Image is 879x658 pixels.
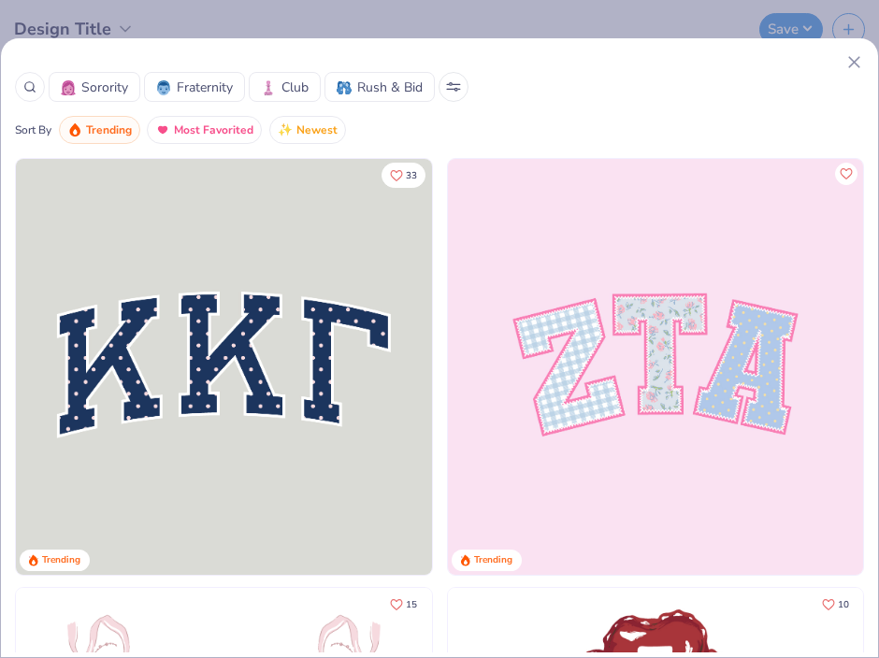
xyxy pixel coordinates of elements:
span: Rush & Bid [357,78,423,97]
img: most_fav.gif [155,122,170,137]
span: Trending [86,120,132,141]
img: Rush & Bid [337,80,352,95]
div: Trending [42,553,80,567]
button: Most Favorited [147,116,262,144]
button: Like [814,592,857,617]
button: FraternityFraternity [144,72,245,102]
button: ClubClub [249,72,321,102]
button: Like [382,163,425,188]
img: Newest.gif [278,122,293,137]
img: Club [261,80,276,95]
button: SororitySorority [49,72,140,102]
button: Trending [59,116,140,144]
button: Rush & BidRush & Bid [324,72,435,102]
span: 15 [406,599,417,608]
img: edfb13fc-0e43-44eb-bea2-bf7fc0dd67f9 [432,159,847,575]
span: Club [281,78,309,97]
span: Newest [296,120,338,141]
button: Like [835,163,857,185]
img: Sorority [61,80,76,95]
div: Sort By [15,122,51,138]
span: 33 [406,171,417,180]
img: 3b9aba4f-e317-4aa7-a679-c95a879539bd [16,159,431,575]
img: Fraternity [156,80,171,95]
button: Like [382,592,425,617]
span: Sorority [81,78,128,97]
button: Newest [269,116,346,144]
span: 10 [838,599,849,608]
div: Trending [474,553,512,567]
img: 9980f5e8-e6a1-4b4a-8839-2b0e9349023c [448,159,863,575]
img: trending.gif [67,122,82,137]
button: Sort Popup Button [439,72,468,102]
span: Fraternity [177,78,233,97]
span: Most Favorited [174,120,253,141]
